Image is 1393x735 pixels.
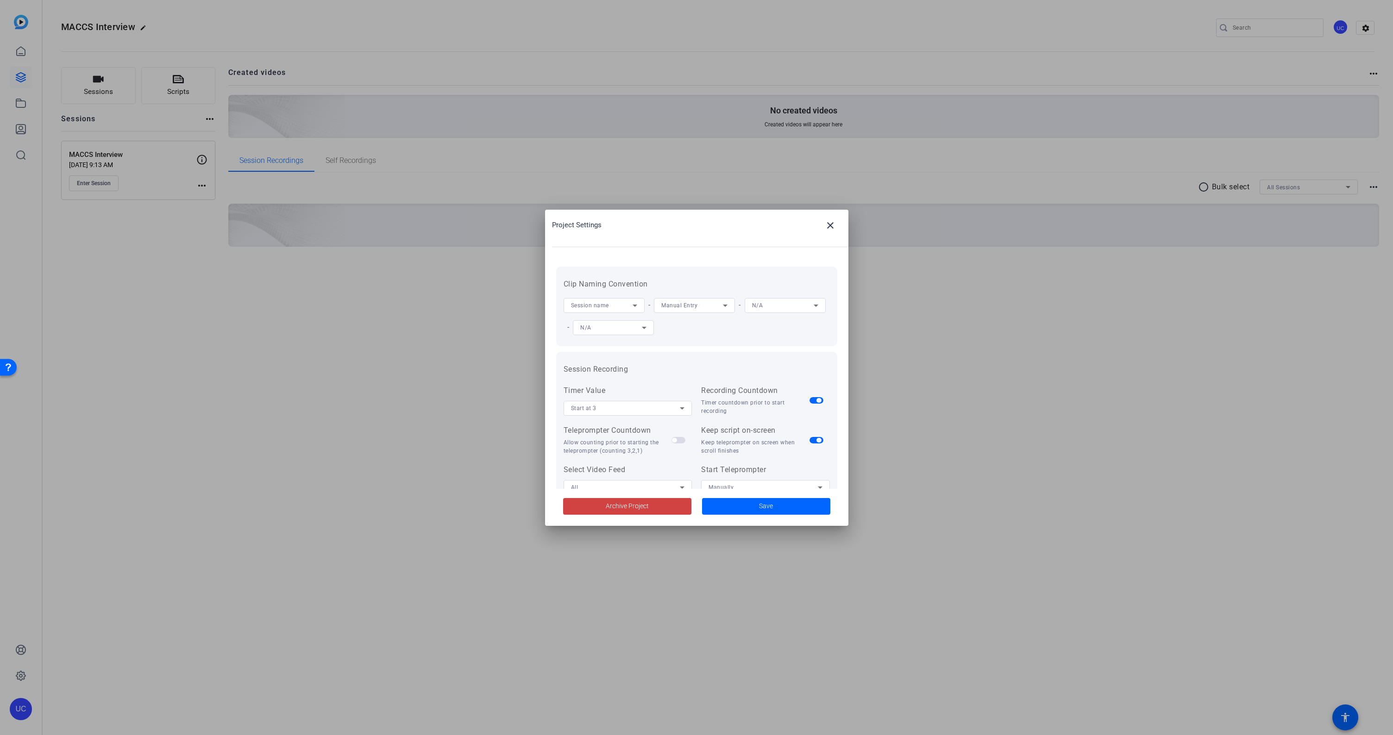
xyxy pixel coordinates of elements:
div: Project Settings [552,214,848,237]
button: Archive Project [563,498,691,515]
span: Start at 3 [571,405,596,411]
div: Teleprompter Countdown [564,425,672,436]
div: Timer countdown prior to start recording [701,399,809,415]
span: N/A [752,302,763,309]
span: Save [759,501,773,511]
div: Recording Countdown [701,385,809,396]
span: Manually [709,484,734,491]
span: - [735,300,745,309]
h3: Clip Naming Convention [564,279,830,290]
div: Timer Value [564,385,692,396]
span: - [564,323,573,331]
span: N/A [580,324,591,331]
div: Allow counting prior to starting the teleprompter (counting 3,2,1) [564,438,672,455]
button: Save [702,498,830,515]
span: Manual Entry [661,302,697,309]
div: Select Video Feed [564,464,692,475]
span: Session name [571,302,609,309]
div: Start Teleprompter [701,464,830,475]
mat-icon: close [825,220,836,231]
span: - [645,300,654,309]
span: Archive Project [606,501,649,511]
div: Keep script on-screen [701,425,809,436]
span: All [571,484,578,491]
div: Keep teleprompter on screen when scroll finishes [701,438,809,455]
h3: Session Recording [564,364,830,375]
